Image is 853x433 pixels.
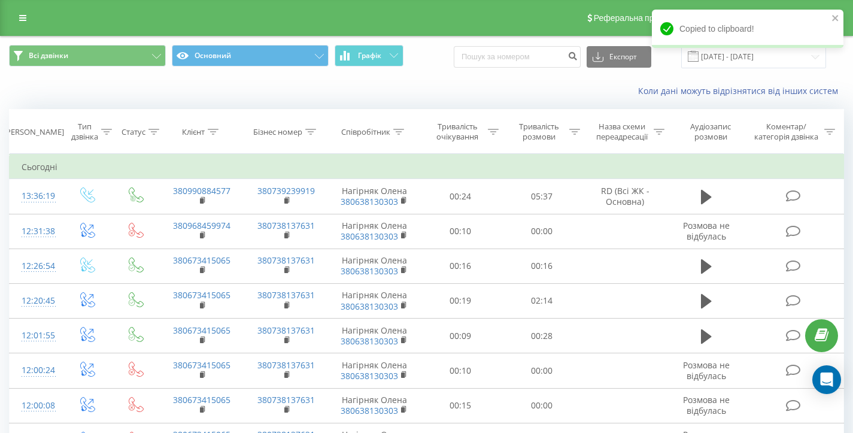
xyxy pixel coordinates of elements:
[678,122,743,142] div: Аудіозапис розмови
[10,155,844,179] td: Сьогодні
[341,265,398,277] a: 380638130303
[257,220,315,231] a: 380738137631
[253,127,302,137] div: Бізнес номер
[454,46,581,68] input: Пошук за номером
[173,325,230,336] a: 380673415065
[420,319,501,353] td: 00:09
[683,394,730,416] span: Розмова не відбулась
[420,249,501,283] td: 00:16
[173,220,230,231] a: 380968459974
[341,196,398,207] a: 380638130303
[22,394,50,417] div: 12:00:08
[22,220,50,243] div: 12:31:38
[329,388,420,423] td: Нагірняк Олена
[501,283,582,318] td: 02:14
[173,255,230,266] a: 380673415065
[173,359,230,371] a: 380673415065
[22,255,50,278] div: 12:26:54
[329,283,420,318] td: Нагірняк Олена
[512,122,566,142] div: Тривалість розмови
[329,353,420,388] td: Нагірняк Олена
[173,185,230,196] a: 380990884577
[812,365,841,394] div: Open Intercom Messenger
[173,394,230,405] a: 380673415065
[71,122,98,142] div: Тип дзвінка
[582,179,667,214] td: RD (Всі ЖК - Основна)
[329,249,420,283] td: Нагірняк Олена
[501,179,582,214] td: 05:37
[182,127,205,137] div: Клієнт
[22,184,50,208] div: 13:36:19
[420,388,501,423] td: 00:15
[173,289,230,301] a: 380673415065
[29,51,68,60] span: Всі дзвінки
[329,319,420,353] td: Нагірняк Олена
[341,127,390,137] div: Співробітник
[751,122,821,142] div: Коментар/категорія дзвінка
[683,220,730,242] span: Розмова не відбулась
[420,283,501,318] td: 00:19
[22,324,50,347] div: 12:01:55
[257,359,315,371] a: 380738137631
[341,370,398,381] a: 380638130303
[501,249,582,283] td: 00:16
[22,289,50,313] div: 12:20:45
[420,214,501,249] td: 00:10
[9,45,166,66] button: Всі дзвінки
[257,255,315,266] a: 380738137631
[420,353,501,388] td: 00:10
[329,214,420,249] td: Нагірняк Олена
[122,127,145,137] div: Статус
[257,185,315,196] a: 380739239919
[257,394,315,405] a: 380738137631
[341,301,398,312] a: 380638130303
[257,289,315,301] a: 380738137631
[335,45,403,66] button: Графік
[501,319,582,353] td: 00:28
[594,13,682,23] span: Реферальна програма
[683,359,730,381] span: Розмова не відбулась
[4,127,64,137] div: [PERSON_NAME]
[329,179,420,214] td: Нагірняк Олена
[172,45,329,66] button: Основний
[430,122,484,142] div: Тривалість очікування
[341,231,398,242] a: 380638130303
[501,353,582,388] td: 00:00
[587,46,651,68] button: Експорт
[257,325,315,336] a: 380738137631
[358,52,381,60] span: Графік
[501,214,582,249] td: 00:00
[341,405,398,416] a: 380638130303
[22,359,50,382] div: 12:00:24
[638,85,844,96] a: Коли дані можуть відрізнятися вiд інших систем
[341,335,398,347] a: 380638130303
[420,179,501,214] td: 00:24
[501,388,582,423] td: 00:00
[652,10,843,48] div: Copied to clipboard!
[594,122,651,142] div: Назва схеми переадресації
[831,13,840,25] button: close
